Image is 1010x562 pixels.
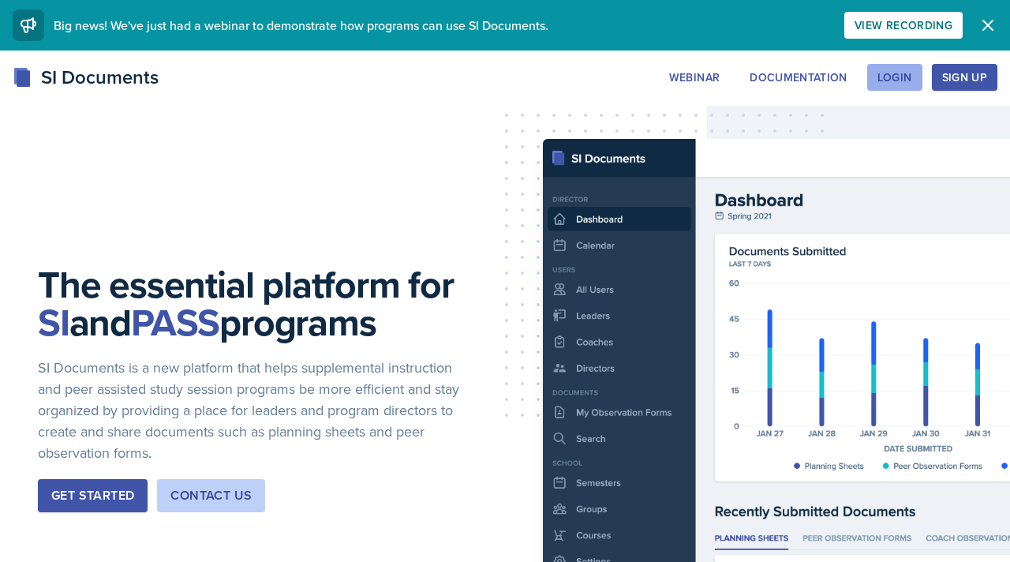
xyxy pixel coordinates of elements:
[844,12,963,39] button: View Recording
[51,486,134,505] div: Get Started
[739,64,858,91] button: Documentation
[855,19,952,32] div: View Recording
[669,71,720,84] div: Webinar
[54,17,548,34] span: Big news! We've just had a webinar to demonstrate how programs can use SI Documents.
[13,63,159,92] div: SI Documents
[170,486,252,505] div: Contact Us
[942,71,987,84] div: Sign Up
[157,479,265,512] button: Contact Us
[659,64,730,91] button: Webinar
[38,479,148,512] button: Get Started
[932,64,997,91] button: Sign Up
[867,64,922,91] button: Login
[750,71,847,84] div: Documentation
[877,71,912,84] div: Login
